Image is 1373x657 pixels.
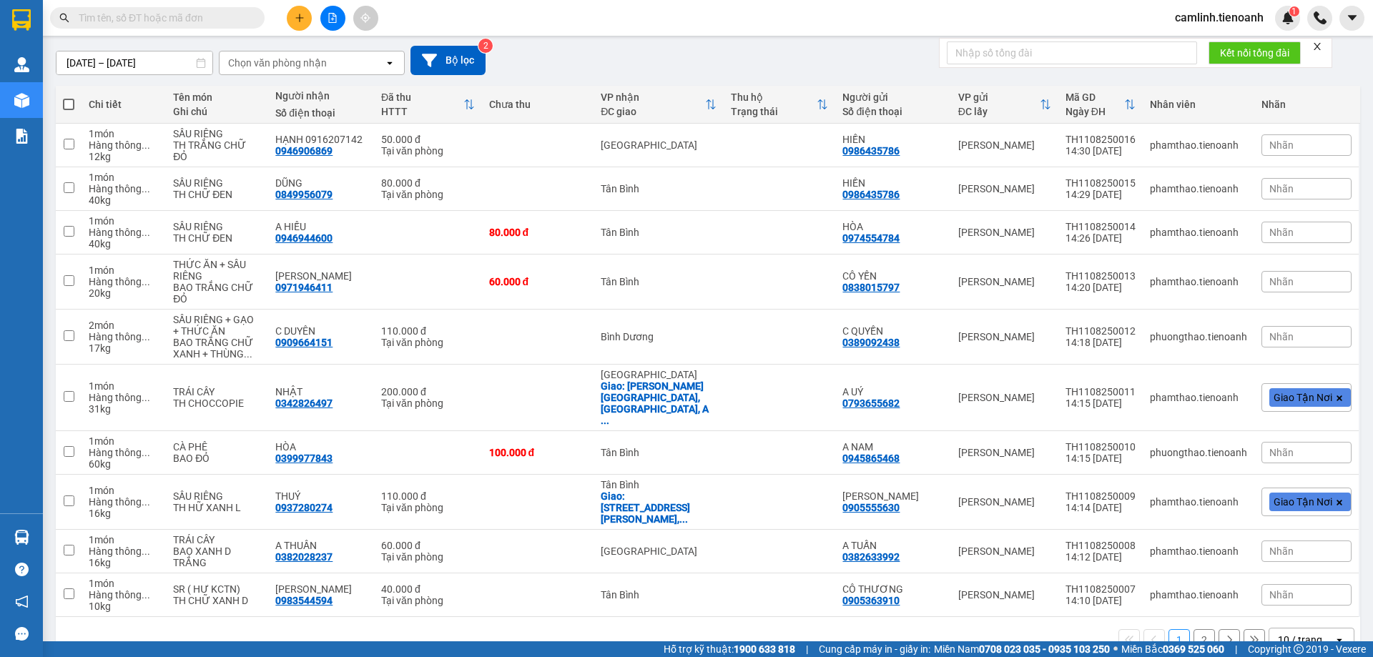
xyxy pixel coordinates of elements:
[142,183,150,194] span: ...
[353,6,378,31] button: aim
[275,386,367,397] div: NHẬT
[173,259,261,282] div: THỨC ĂN + SẦU RIÊNG
[1066,502,1136,513] div: 14:14 [DATE]
[275,177,367,189] div: DŨNG
[173,282,261,305] div: BAO TRẮNG CHỮ ĐỎ
[287,6,312,31] button: plus
[842,177,943,189] div: HIỀN
[734,643,795,655] strong: 1900 633 818
[173,139,261,162] div: TH TRẮNG CHỮ ĐỎ
[934,641,1110,657] span: Miền Nam
[173,314,261,337] div: SẦU RIÊNG + GẠO + THỨC ĂN
[275,325,367,337] div: C DUYÊN
[89,128,159,139] div: 1 món
[142,139,150,151] span: ...
[381,583,475,595] div: 40.000 đ
[842,502,900,513] div: 0905555630
[1274,495,1332,508] span: Giao Tận Nơi
[601,545,716,557] div: [GEOGRAPHIC_DATA]
[1066,397,1136,409] div: 14:15 [DATE]
[1066,221,1136,232] div: TH1108250014
[842,595,900,606] div: 0905363910
[1058,86,1143,124] th: Toggle SortBy
[275,90,367,102] div: Người nhận
[173,221,261,232] div: SẦU RIÊNG
[1269,183,1294,194] span: Nhãn
[89,589,159,601] div: Hàng thông thường
[819,641,930,657] span: Cung cấp máy in - giấy in:
[1314,11,1327,24] img: phone-icon
[410,46,486,75] button: Bộ lọc
[173,583,261,595] div: SR ( HƯ KCTN)
[1066,270,1136,282] div: TH1108250013
[601,183,716,194] div: Tân Bình
[275,221,367,232] div: A HIẾU
[173,490,261,502] div: SẦU RIÊNG
[275,583,367,595] div: C VÂN
[951,86,1058,124] th: Toggle SortBy
[958,183,1051,194] div: [PERSON_NAME]
[842,145,900,157] div: 0986435786
[14,530,29,545] img: warehouse-icon
[842,270,943,282] div: CÔ YẾN
[842,583,943,595] div: CÔ THƯƠNG
[601,139,716,151] div: [GEOGRAPHIC_DATA]
[1066,453,1136,464] div: 14:15 [DATE]
[173,545,261,568] div: BAO XANH D TRẮNG
[601,447,716,458] div: Tân Bình
[731,92,817,103] div: Thu hộ
[958,589,1051,601] div: [PERSON_NAME]
[842,134,943,145] div: HIỀN
[275,134,367,145] div: HẠNH 0916207142
[374,86,482,124] th: Toggle SortBy
[360,13,370,23] span: aim
[842,337,900,348] div: 0389092438
[275,397,333,409] div: 0342826497
[1168,629,1190,651] button: 1
[1334,634,1345,646] svg: open
[381,106,463,117] div: HTTT
[173,502,261,513] div: TH HỮ XANH L
[1066,595,1136,606] div: 14:10 [DATE]
[489,276,587,287] div: 60.000 đ
[1269,227,1294,238] span: Nhãn
[381,386,475,397] div: 200.000 đ
[489,227,587,238] div: 80.000 đ
[173,453,261,464] div: BAO ĐỎ
[381,540,475,551] div: 60.000 đ
[601,415,609,426] span: ...
[1163,9,1275,26] span: camlinh.tienoanh
[679,513,688,525] span: ...
[89,508,159,519] div: 16 kg
[1269,331,1294,342] span: Nhãn
[1269,589,1294,601] span: Nhãn
[15,627,29,641] span: message
[275,502,333,513] div: 0937280274
[381,145,475,157] div: Tại văn phòng
[1150,496,1247,508] div: phamthao.tienoanh
[1121,641,1224,657] span: Miền Bắc
[89,139,159,151] div: Hàng thông thường
[89,496,159,508] div: Hàng thông thường
[381,92,463,103] div: Đã thu
[958,227,1051,238] div: [PERSON_NAME]
[1066,441,1136,453] div: TH1108250010
[89,287,159,299] div: 20 kg
[947,41,1197,64] input: Nhập số tổng đài
[381,325,475,337] div: 110.000 đ
[1235,641,1237,657] span: |
[89,392,159,403] div: Hàng thông thường
[15,595,29,608] span: notification
[89,380,159,392] div: 1 món
[275,270,367,282] div: C PHƯƠNG
[381,177,475,189] div: 80.000 đ
[381,490,475,502] div: 110.000 đ
[731,106,817,117] div: Trạng thái
[1194,629,1215,651] button: 2
[15,563,29,576] span: question-circle
[601,227,716,238] div: Tân Bình
[173,534,261,545] div: TRÁI CÂY
[1220,45,1289,61] span: Kết nối tổng đài
[275,337,333,348] div: 0909664151
[842,551,900,563] div: 0382633992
